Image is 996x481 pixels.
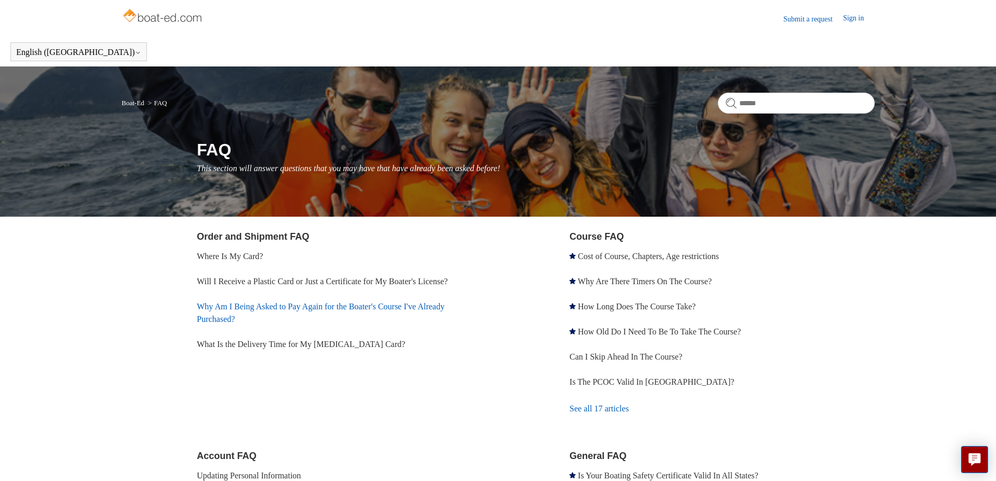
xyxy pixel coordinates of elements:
a: How Old Do I Need To Be To Take The Course? [578,327,741,336]
a: See all 17 articles [569,395,874,423]
a: Course FAQ [569,231,624,242]
h1: FAQ [197,137,875,162]
svg: Promoted article [569,328,576,334]
p: This section will answer questions that you may have that have already been asked before! [197,162,875,175]
a: Where Is My Card? [197,252,264,261]
input: Search [718,93,875,114]
a: Sign in [843,13,874,25]
a: Is The PCOC Valid In [GEOGRAPHIC_DATA]? [569,377,734,386]
a: Will I Receive a Plastic Card or Just a Certificate for My Boater's License? [197,277,448,286]
a: Is Your Boating Safety Certificate Valid In All States? [578,471,758,480]
a: General FAQ [569,451,626,461]
button: English ([GEOGRAPHIC_DATA]) [16,48,141,57]
svg: Promoted article [569,472,576,478]
a: Submit a request [783,14,843,25]
a: Can I Skip Ahead In The Course? [569,352,682,361]
img: Boat-Ed Help Center home page [122,6,205,27]
a: Order and Shipment FAQ [197,231,310,242]
button: Live chat [961,446,988,473]
a: Cost of Course, Chapters, Age restrictions [578,252,719,261]
a: How Long Does The Course Take? [578,302,695,311]
a: Account FAQ [197,451,257,461]
svg: Promoted article [569,278,576,284]
svg: Promoted article [569,253,576,259]
li: Boat-Ed [122,99,146,107]
a: Updating Personal Information [197,471,301,480]
a: Why Am I Being Asked to Pay Again for the Boater's Course I've Already Purchased? [197,302,445,323]
a: Why Are There Timers On The Course? [578,277,712,286]
svg: Promoted article [569,303,576,309]
a: Boat-Ed [122,99,144,107]
a: What Is the Delivery Time for My [MEDICAL_DATA] Card? [197,340,406,349]
li: FAQ [146,99,167,107]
